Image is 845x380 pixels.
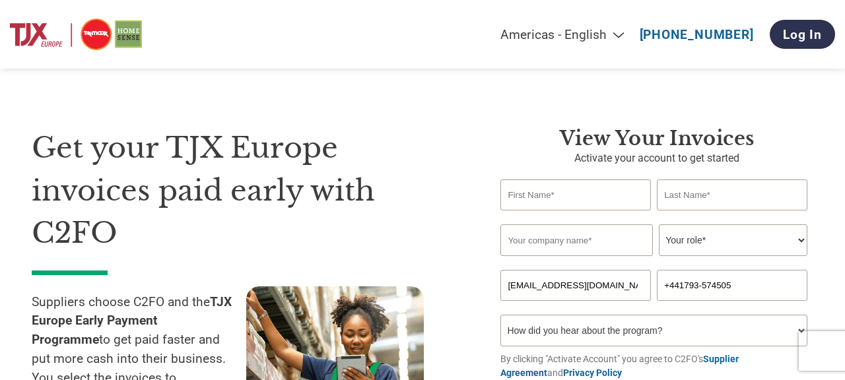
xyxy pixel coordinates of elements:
[563,367,622,378] a: Privacy Policy
[500,352,813,380] p: By clicking "Activate Account" you agree to C2FO's and
[657,212,807,219] div: Invalid last name or last name is too long
[770,20,835,49] a: Log In
[32,127,461,255] h1: Get your TJX Europe invoices paid early with C2FO
[500,212,650,219] div: Invalid first name or first name is too long
[500,150,813,166] p: Activate your account to get started
[10,16,142,53] img: TJX Europe
[500,302,650,309] div: Inavlid Email Address
[640,27,754,42] a: [PHONE_NUMBER]
[657,179,807,210] input: Last Name*
[500,127,813,150] h3: View your invoices
[500,179,650,210] input: First Name*
[500,270,650,301] input: Invalid Email format
[659,224,807,256] select: Title/Role
[657,270,807,301] input: Phone*
[500,257,807,265] div: Invalid company name or company name is too long
[32,294,232,348] strong: TJX Europe Early Payment Programme
[500,224,652,256] input: Your company name*
[657,302,807,309] div: Inavlid Phone Number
